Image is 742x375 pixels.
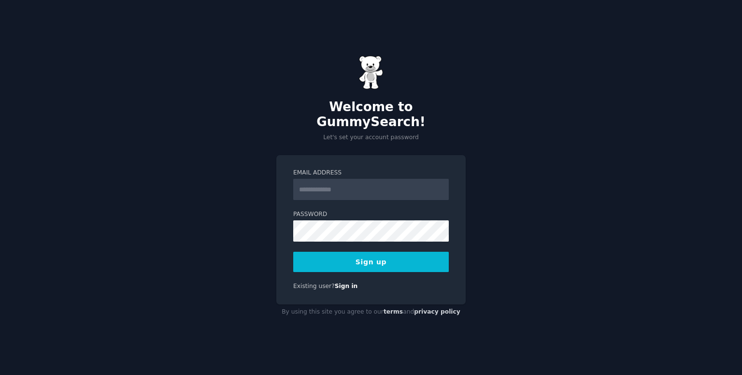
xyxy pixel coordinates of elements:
span: Existing user? [293,283,335,289]
label: Email Address [293,169,449,177]
img: Gummy Bear [359,56,383,89]
a: Sign in [335,283,358,289]
label: Password [293,210,449,219]
h2: Welcome to GummySearch! [276,100,466,130]
button: Sign up [293,252,449,272]
div: By using this site you agree to our and [276,304,466,320]
a: privacy policy [414,308,460,315]
p: Let's set your account password [276,133,466,142]
a: terms [384,308,403,315]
